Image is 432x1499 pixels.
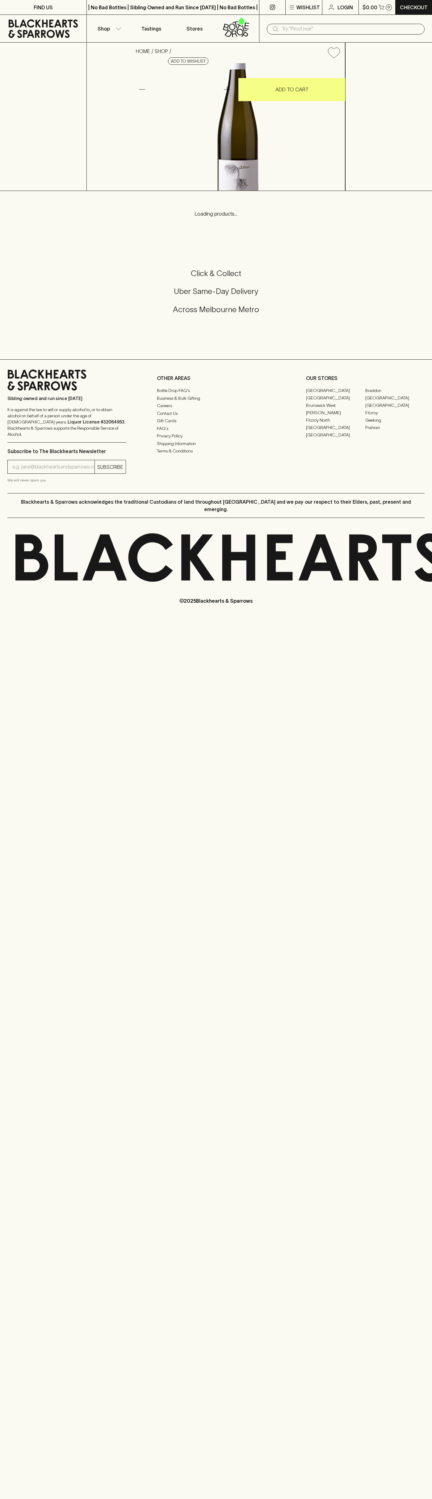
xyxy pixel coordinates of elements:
[12,498,420,513] p: Blackhearts & Sparrows acknowledges the traditional Custodians of land throughout [GEOGRAPHIC_DAT...
[157,387,275,394] a: Bottle Drop FAQ's
[131,63,345,191] img: 38613.png
[136,48,150,54] a: HOME
[34,4,53,11] p: FIND US
[157,374,275,382] p: OTHER AREAS
[306,416,365,424] a: Fitzroy North
[173,15,216,42] a: Stores
[238,78,345,101] button: ADD TO CART
[157,410,275,417] a: Contact Us
[306,424,365,431] a: [GEOGRAPHIC_DATA]
[68,419,124,424] strong: Liquor License #32064953
[306,409,365,416] a: [PERSON_NAME]
[157,394,275,402] a: Business & Bulk Gifting
[157,448,275,455] a: Terms & Conditions
[157,425,275,432] a: FAQ's
[282,24,420,34] input: Try "Pinot noir"
[7,244,425,347] div: Call to action block
[338,4,353,11] p: Login
[306,387,365,394] a: [GEOGRAPHIC_DATA]
[98,25,110,32] p: Shop
[365,416,425,424] a: Geelong
[141,25,161,32] p: Tastings
[7,407,126,437] p: It is against the law to sell or supply alcohol to, or to obtain alcohol on behalf of a person un...
[306,402,365,409] a: Brunswick West
[7,304,425,315] h5: Across Melbourne Metro
[7,448,126,455] p: Subscribe to The Blackhearts Newsletter
[168,57,208,65] button: Add to wishlist
[306,394,365,402] a: [GEOGRAPHIC_DATA]
[157,432,275,440] a: Privacy Policy
[365,394,425,402] a: [GEOGRAPHIC_DATA]
[275,86,308,93] p: ADD TO CART
[325,45,342,61] button: Add to wishlist
[157,402,275,410] a: Careers
[7,268,425,279] h5: Click & Collect
[365,387,425,394] a: Braddon
[187,25,203,32] p: Stores
[95,460,126,473] button: SUBSCRIBE
[400,4,428,11] p: Checkout
[365,424,425,431] a: Prahran
[363,4,377,11] p: $0.00
[306,431,365,439] a: [GEOGRAPHIC_DATA]
[12,462,94,472] input: e.g. jane@blackheartsandsparrows.com.au
[7,477,126,483] p: We will never spam you
[306,374,425,382] p: OUR STORES
[130,15,173,42] a: Tastings
[87,15,130,42] button: Shop
[97,463,123,471] p: SUBSCRIBE
[157,417,275,425] a: Gift Cards
[155,48,168,54] a: SHOP
[365,402,425,409] a: [GEOGRAPHIC_DATA]
[7,395,126,402] p: Sibling owned and run since [DATE]
[157,440,275,447] a: Shipping Information
[296,4,320,11] p: Wishlist
[7,286,425,296] h5: Uber Same-Day Delivery
[6,210,426,217] p: Loading products...
[388,6,390,9] p: 0
[365,409,425,416] a: Fitzroy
